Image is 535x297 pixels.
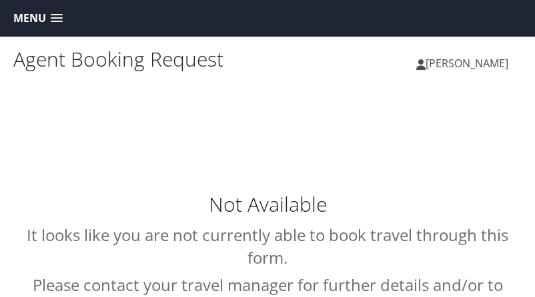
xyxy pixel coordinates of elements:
[426,56,508,71] span: [PERSON_NAME]
[13,45,267,73] h1: Agent Booking Request
[13,12,46,25] span: Menu
[15,190,520,218] h1: Not Available
[416,43,522,83] a: [PERSON_NAME]
[15,224,520,268] h2: It looks like you are not currently able to book travel through this form.
[7,7,69,29] a: Menu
